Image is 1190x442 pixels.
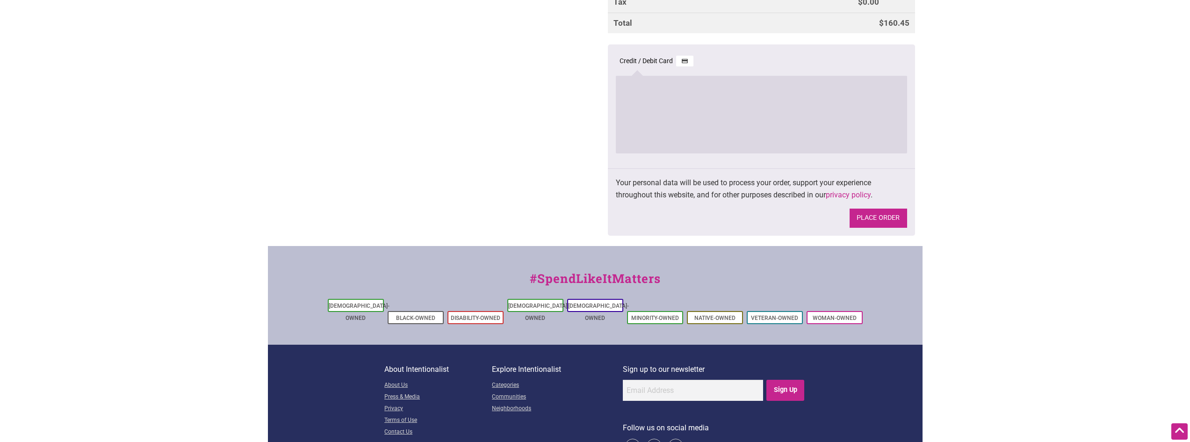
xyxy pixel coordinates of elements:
[623,422,806,434] p: Follow us on social media
[384,403,492,415] a: Privacy
[268,269,923,297] div: #SpendLikeItMatters
[623,363,806,376] p: Sign up to our newsletter
[396,315,435,321] a: Black-Owned
[608,13,852,34] th: Total
[568,303,629,321] a: [DEMOGRAPHIC_DATA]-Owned
[451,315,500,321] a: Disability-Owned
[621,81,902,146] iframe: Secure payment input frame
[492,363,623,376] p: Explore Intentionalist
[492,380,623,391] a: Categories
[492,403,623,415] a: Neighborhoods
[751,315,798,321] a: Veteran-Owned
[1171,423,1188,440] div: Scroll Back to Top
[492,391,623,403] a: Communities
[826,190,871,199] a: privacy policy
[384,363,492,376] p: About Intentionalist
[384,391,492,403] a: Press & Media
[623,380,763,401] input: Email Address
[329,303,389,321] a: [DEMOGRAPHIC_DATA]-Owned
[879,18,909,28] bdi: 160.45
[813,315,857,321] a: Woman-Owned
[620,55,693,67] label: Credit / Debit Card
[616,177,907,201] p: Your personal data will be used to process your order, support your experience throughout this we...
[508,303,569,321] a: [DEMOGRAPHIC_DATA]-Owned
[879,18,884,28] span: $
[384,415,492,427] a: Terms of Use
[384,380,492,391] a: About Us
[384,427,492,438] a: Contact Us
[631,315,679,321] a: Minority-Owned
[766,380,804,401] input: Sign Up
[850,209,907,228] button: Place order
[676,56,693,67] img: Credit / Debit Card
[694,315,736,321] a: Native-Owned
